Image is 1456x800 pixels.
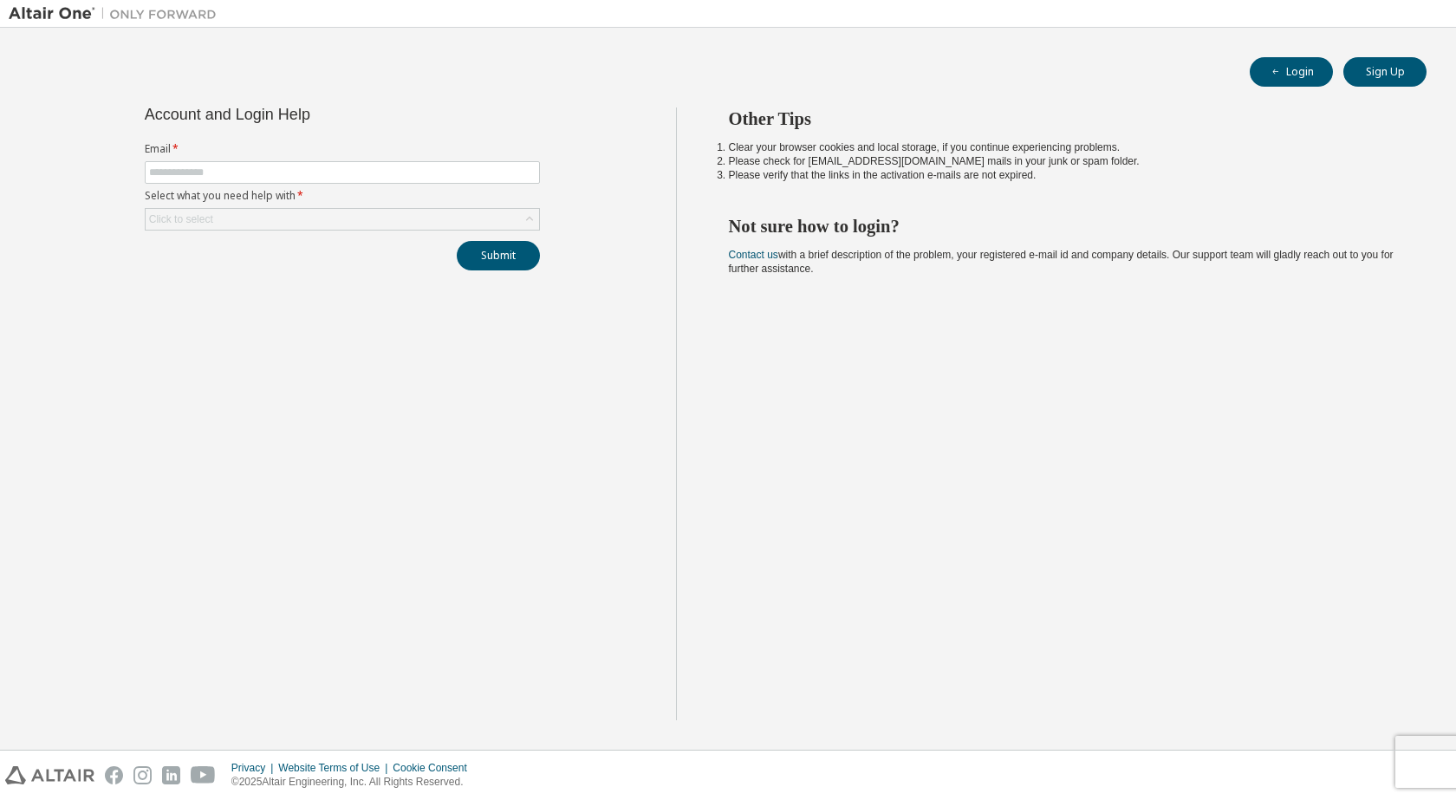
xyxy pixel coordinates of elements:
div: Account and Login Help [145,107,461,121]
li: Please check for [EMAIL_ADDRESS][DOMAIN_NAME] mails in your junk or spam folder. [729,154,1396,168]
div: Privacy [231,761,278,775]
img: Altair One [9,5,225,23]
div: Click to select [146,209,539,230]
img: linkedin.svg [162,766,180,784]
img: facebook.svg [105,766,123,784]
h2: Other Tips [729,107,1396,130]
img: youtube.svg [191,766,216,784]
button: Submit [457,241,540,270]
a: Contact us [729,249,778,261]
div: Cookie Consent [393,761,477,775]
button: Sign Up [1343,57,1427,87]
span: with a brief description of the problem, your registered e-mail id and company details. Our suppo... [729,249,1394,275]
p: © 2025 Altair Engineering, Inc. All Rights Reserved. [231,775,478,790]
img: instagram.svg [133,766,152,784]
button: Login [1250,57,1333,87]
img: altair_logo.svg [5,766,94,784]
label: Select what you need help with [145,189,540,203]
h2: Not sure how to login? [729,215,1396,237]
label: Email [145,142,540,156]
li: Please verify that the links in the activation e-mails are not expired. [729,168,1396,182]
li: Clear your browser cookies and local storage, if you continue experiencing problems. [729,140,1396,154]
div: Click to select [149,212,213,226]
div: Website Terms of Use [278,761,393,775]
